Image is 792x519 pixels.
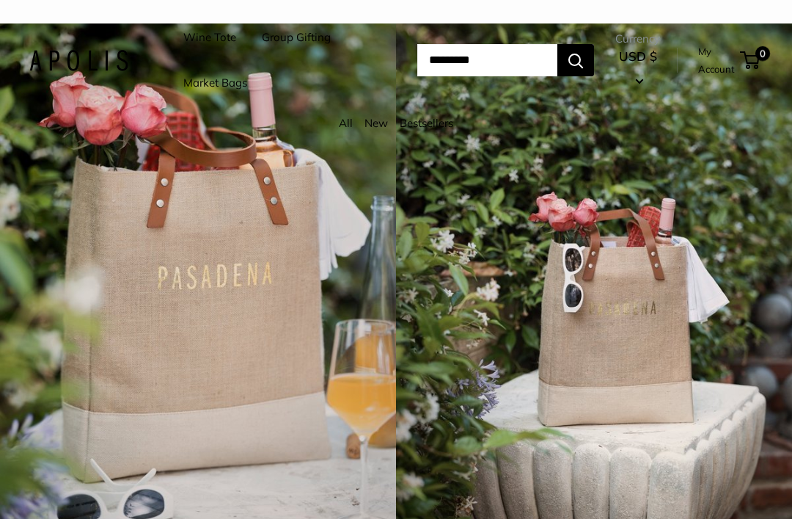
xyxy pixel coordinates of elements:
a: Market Bags [183,73,247,93]
a: All [339,116,353,130]
a: New [364,116,388,130]
button: USD $ [615,45,660,92]
a: 0 [741,51,760,69]
a: Bestsellers [400,116,453,130]
span: 0 [755,46,770,61]
span: Currency [615,29,660,49]
a: My Account [698,43,735,79]
button: Search [557,44,594,76]
input: Search... [417,44,557,76]
span: USD $ [619,48,657,64]
a: Wine Tote [183,27,236,48]
a: Group Gifting [262,27,331,48]
img: Apolis [29,50,128,71]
